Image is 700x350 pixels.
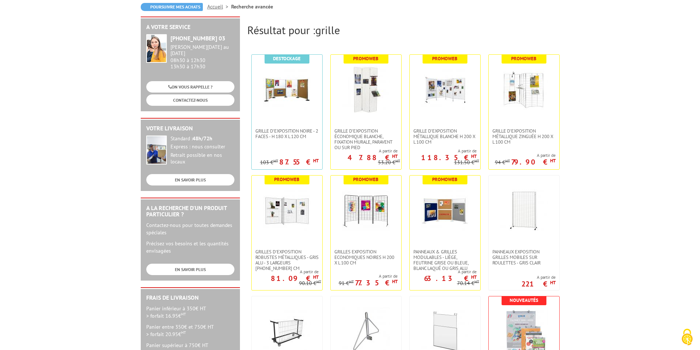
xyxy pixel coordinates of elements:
[410,269,477,275] span: A partir de
[260,160,278,165] p: 103 €
[255,128,319,139] span: Grille d'exposition noire - 2 faces - H 180 x L 120 cm
[247,24,560,36] h2: Résultat pour :
[181,311,186,317] sup: HT
[353,176,378,183] b: Promoweb
[521,282,556,286] p: 221 €
[550,158,556,164] sup: HT
[492,128,556,145] span: Grille d'exposition métallique Zinguée H 200 x L 100 cm
[252,269,319,275] span: A partir de
[500,66,548,113] img: Grille d'exposition métallique Zinguée H 200 x L 100 cm
[511,55,536,62] b: Promoweb
[413,128,477,145] span: Grille d'exposition métallique blanche H 200 x L 100 cm
[674,325,700,350] button: Cookies (fenêtre modale)
[146,295,234,301] h2: Frais de Livraison
[146,305,234,320] p: Panier inférieur à 350€ HT
[521,274,556,280] span: A partir de
[334,249,398,266] span: Grilles Exposition Economiques Noires H 200 x L 100 cm
[348,155,398,160] p: 47.88 €
[421,187,469,234] img: Panneaux & Grilles modulables - liège, feutrine grise ou bleue, blanc laqué ou gris alu
[410,249,480,271] a: Panneaux & Grilles modulables - liège, feutrine grise ou bleue, blanc laqué ou gris alu
[474,279,479,284] sup: HT
[146,221,234,236] p: Contactez-nous pour toutes demandes spéciales
[457,281,479,286] p: 70.14 €
[471,153,477,159] sup: HT
[170,35,225,42] strong: [PHONE_NUMBER] 03
[252,249,322,271] a: Grilles d'exposition robustes métalliques - gris alu - 3 largeurs [PHONE_NUMBER] cm
[489,249,559,266] a: Panneaux Exposition Grilles mobiles sur roulettes - gris clair
[510,297,538,303] b: Nouveautés
[263,187,311,234] img: Grilles d'exposition robustes métalliques - gris alu - 3 largeurs 70-100-120 cm
[432,55,457,62] b: Promoweb
[331,128,401,150] a: Grille d'exposition économique blanche, fixation murale, paravent ou sur pied
[273,158,278,163] sup: HT
[495,152,556,158] span: A partir de
[342,187,390,234] img: Grilles Exposition Economiques Noires H 200 x L 100 cm
[315,23,340,37] span: grille
[413,249,477,271] span: Panneaux & Grilles modulables - liège, feutrine grise ou bleue, blanc laqué ou gris alu
[355,281,398,285] p: 77.35 €
[334,128,398,150] span: Grille d'exposition économique blanche, fixation murale, paravent ou sur pied
[170,152,234,165] div: Retrait possible en nos locaux
[392,153,398,159] sup: HT
[349,279,354,284] sup: HT
[279,160,319,164] p: 87.55 €
[255,249,319,271] span: Grilles d'exposition robustes métalliques - gris alu - 3 largeurs [PHONE_NUMBER] cm
[207,3,231,10] a: Accueil
[141,3,203,11] a: Poursuivre mes achats
[392,278,398,285] sup: HT
[410,128,480,145] a: Grille d'exposition métallique blanche H 200 x L 100 cm
[410,148,477,154] span: A partir de
[146,174,234,185] a: EN SAVOIR PLUS
[146,323,234,338] p: Panier entre 350€ et 750€ HT
[146,264,234,275] a: EN SAVOIR PLUS
[170,44,234,69] div: 08h30 à 12h30 13h30 à 17h30
[471,274,477,280] sup: HT
[170,44,234,57] div: [PERSON_NAME][DATE] au [DATE]
[299,281,321,286] p: 90.10 €
[342,66,390,113] img: Grille d'exposition économique blanche, fixation murale, paravent ou sur pied
[550,279,556,286] sup: HT
[193,135,212,142] strong: 48h/72h
[263,66,311,113] img: Grille d'exposition noire - 2 faces - H 180 x L 120 cm
[331,148,398,154] span: A partir de
[313,158,319,164] sup: HT
[181,330,186,335] sup: HT
[353,55,378,62] b: Promoweb
[395,158,400,163] sup: HT
[474,158,479,163] sup: HT
[500,187,548,234] img: Panneaux Exposition Grilles mobiles sur roulettes - gris clair
[146,205,234,218] h2: A la recherche d'un produit particulier ?
[492,249,556,266] span: Panneaux Exposition Grilles mobiles sur roulettes - gris clair
[421,155,477,160] p: 118.35 €
[454,160,479,165] p: 131.50 €
[146,125,234,132] h2: Votre livraison
[146,94,234,106] a: CONTACTEZ-NOUS
[146,34,167,63] img: widget-service.jpg
[146,136,167,165] img: widget-livraison.jpg
[231,3,273,10] li: Recherche avancée
[146,331,186,338] span: > forfait 20.95€
[339,281,354,286] p: 91 €
[424,276,477,281] p: 63.13 €
[511,160,556,164] p: 79.90 €
[421,66,469,113] img: Grille d'exposition métallique blanche H 200 x L 100 cm
[170,136,234,142] div: Standard :
[316,279,321,284] sup: HT
[271,276,319,281] p: 81.09 €
[378,160,400,165] p: 53.20 €
[274,176,299,183] b: Promoweb
[331,249,401,266] a: Grilles Exposition Economiques Noires H 200 x L 100 cm
[495,160,510,165] p: 94 €
[339,273,398,279] span: A partir de
[432,176,457,183] b: Promoweb
[146,81,234,93] a: ON VOUS RAPPELLE ?
[678,328,696,346] img: Cookies (fenêtre modale)
[146,240,234,255] p: Précisez vos besoins et les quantités envisagées
[505,158,510,163] sup: HT
[273,55,301,62] b: Destockage
[170,144,234,150] div: Express : nous consulter
[146,24,234,30] h2: A votre service
[313,274,319,280] sup: HT
[489,128,559,145] a: Grille d'exposition métallique Zinguée H 200 x L 100 cm
[146,313,186,319] span: > forfait 16.95€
